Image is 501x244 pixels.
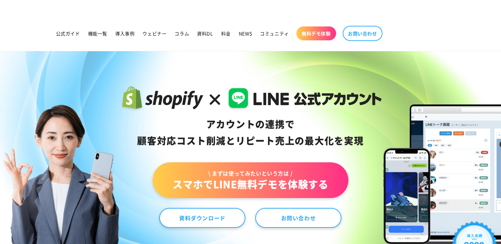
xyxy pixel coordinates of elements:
span: お問い合わせ [348,30,377,36]
span: 料金 [221,30,231,36]
a: 資料DL [193,26,217,40]
a: お問い合わせ [343,26,382,41]
a: コミュニティ [256,26,293,40]
a: ウェビナー [138,26,171,40]
a: 公式ガイド [52,26,84,40]
div: アカウントの連携で 顧客対応コスト削減と リピート売上の 最大化を実現 [119,116,382,149]
span: 資料DL [197,30,213,36]
a: 資料ダウンロード [159,208,245,228]
a: \ まずは使ってみたいという方は /スマホでLINE無料デモを体験する [153,162,348,198]
a: 機能一覧 [84,26,111,40]
span: ウェビナー [142,30,167,36]
a: コラム [171,26,193,40]
span: NEWS [239,30,252,36]
span: 機能一覧 [88,30,107,36]
a: NEWS [235,26,256,40]
span: コラム [175,30,189,36]
a: 導入事例 [111,26,138,40]
a: 無料デモ体験 [296,26,336,40]
span: コミュニティ [260,30,289,36]
a: 料金 [217,26,235,40]
span: 導入事例 [115,30,134,36]
a: お問い合わせ [255,208,341,228]
span: \ まずは使ってみたいという方は / [173,170,328,177]
span: 公式ガイド [56,30,80,36]
span: 無料デモ体験 [302,30,331,36]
